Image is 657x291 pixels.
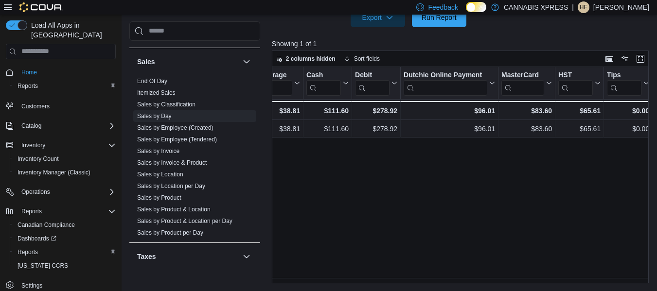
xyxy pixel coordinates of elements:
a: Reports [14,80,42,92]
a: Sales by Product & Location per Day [137,218,232,224]
span: Feedback [428,2,458,12]
div: Transaction Average [220,71,292,80]
span: Sales by Location per Day [137,182,205,190]
button: Taxes [241,251,252,262]
a: Sales by Day [137,113,172,120]
div: $83.60 [501,105,552,117]
div: $278.92 [355,123,397,135]
div: Sales [129,75,260,242]
div: $0.00 [607,105,649,117]
span: Run Report [422,13,457,22]
p: CANNABIS XPRESS [504,1,568,13]
button: Operations [18,186,54,198]
p: Showing 1 of 1 [272,39,653,49]
a: [US_STATE] CCRS [14,260,72,272]
div: $65.61 [558,105,601,117]
button: Keyboard shortcuts [604,53,615,65]
button: [US_STATE] CCRS [10,259,120,273]
a: Reports [14,246,42,258]
button: Run Report [412,8,466,27]
div: $65.61 [558,123,601,135]
div: HST [558,71,593,80]
a: Sales by Employee (Created) [137,124,213,131]
button: Inventory Count [10,152,120,166]
span: Dashboards [18,235,56,242]
div: $0.00 [607,123,649,135]
div: Dutchie Online Payment [404,71,487,80]
span: Canadian Compliance [18,221,75,229]
span: Inventory Manager (Classic) [18,169,90,176]
a: Sales by Invoice & Product [137,159,207,166]
button: Catalog [2,119,120,133]
span: Sales by Invoice & Product [137,159,207,167]
div: Tips [607,71,641,80]
a: End Of Day [137,78,167,85]
button: Cash [306,71,349,96]
span: Reports [18,82,38,90]
span: Operations [21,188,50,196]
button: Reports [18,205,46,217]
span: Sort fields [354,55,380,63]
button: Tips [607,71,649,96]
div: $111.60 [306,123,349,135]
div: HST [558,71,593,96]
span: Sales by Day [137,112,172,120]
span: Inventory Count [18,155,59,163]
span: Dashboards [14,233,116,244]
button: Reports [10,245,120,259]
span: Sales by Invoice [137,147,179,155]
span: Reports [14,246,116,258]
span: Inventory [18,139,116,151]
span: Sales by Product & Location per Day [137,217,232,225]
a: Sales by Invoice [137,148,179,154]
button: Dutchie Online Payment [404,71,495,96]
span: Catalog [18,120,116,132]
span: Operations [18,186,116,198]
span: Sales by Product [137,194,181,202]
span: Sales by Employee (Created) [137,124,213,132]
a: Sales by Product per Day [137,229,203,236]
p: [PERSON_NAME] [593,1,649,13]
a: Inventory Manager (Classic) [14,167,94,178]
span: Customers [21,103,50,110]
span: Sales by Product per Day [137,229,203,237]
button: Inventory [2,138,120,152]
a: Itemized Sales [137,89,176,96]
a: Sales by Product [137,194,181,201]
a: Customers [18,101,53,112]
a: Dashboards [10,232,120,245]
button: HST [558,71,601,96]
button: Home [2,65,120,79]
button: 2 columns hidden [272,53,339,65]
div: Dutchie Online Payment [404,71,487,96]
button: Customers [2,99,120,113]
p: | [572,1,574,13]
span: HF [580,1,587,13]
button: MasterCard [501,71,552,96]
div: Hayden Flannigan [578,1,589,13]
h3: Taxes [137,252,156,261]
span: Inventory Count [14,153,116,165]
span: Export [356,8,399,27]
button: Display options [619,53,631,65]
a: Sales by Product & Location [137,206,211,213]
a: Inventory Count [14,153,63,165]
div: Cash [306,71,341,80]
span: Canadian Compliance [14,219,116,231]
a: Sales by Location per Day [137,183,205,189]
div: Debit [355,71,390,80]
h3: Sales [137,57,155,67]
div: $38.81 [220,105,300,117]
span: Inventory [21,141,45,149]
span: Sales by Location [137,171,183,178]
a: Sales by Employee (Tendered) [137,136,217,143]
div: MasterCard [501,71,544,96]
span: Sales by Classification [137,101,195,108]
span: Reports [14,80,116,92]
span: Inventory Manager (Classic) [14,167,116,178]
div: $278.92 [355,105,397,117]
div: MasterCard [501,71,544,80]
div: $111.60 [306,105,349,117]
button: Inventory [18,139,49,151]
